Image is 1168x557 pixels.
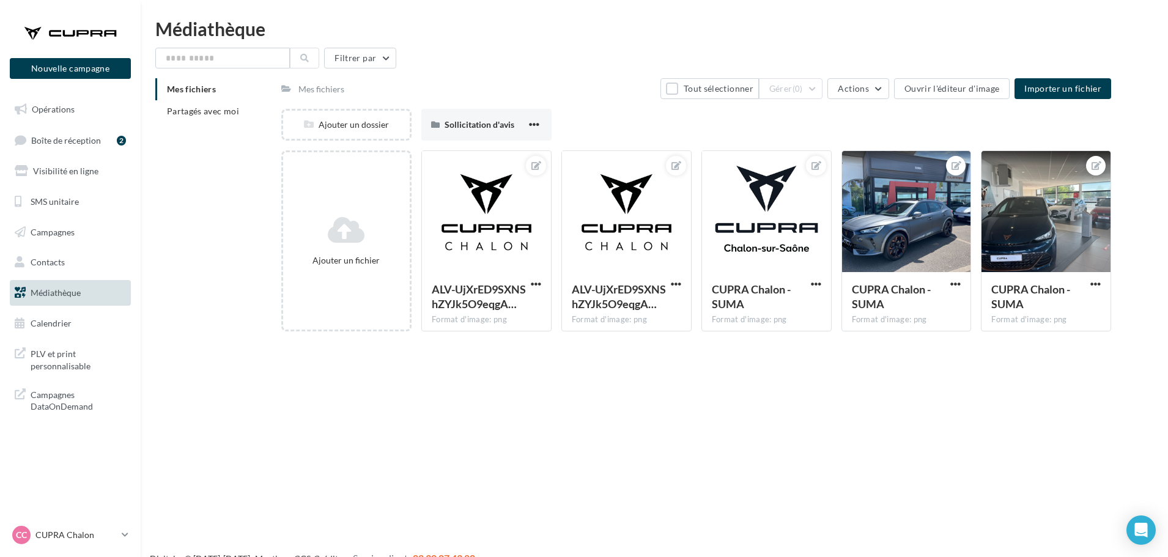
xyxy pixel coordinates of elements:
span: CUPRA Chalon - SUMA [852,282,931,311]
button: Gérer(0) [759,78,823,99]
div: Open Intercom Messenger [1126,515,1156,545]
span: Campagnes [31,226,75,237]
a: SMS unitaire [7,189,133,215]
a: Médiathèque [7,280,133,306]
button: Nouvelle campagne [10,58,131,79]
span: ALV-UjXrED9SXNShZYJk5O9eqgAnnvX5ClHPqZUc4kJB1G--FVOtCZhl [572,282,666,311]
span: Opérations [32,104,75,114]
a: Campagnes [7,219,133,245]
span: CUPRA Chalon - SUMA [991,282,1070,311]
button: Importer un fichier [1015,78,1111,99]
div: Ajouter un dossier [283,119,410,131]
div: Ajouter un fichier [288,254,405,267]
a: CC CUPRA Chalon [10,523,131,547]
span: Médiathèque [31,287,81,298]
a: Boîte de réception2 [7,127,133,153]
button: Actions [827,78,889,99]
div: Mes fichiers [298,83,344,95]
span: ALV-UjXrED9SXNShZYJk5O9eqgAnnvX5ClHPqZUc4kJB1G--FVOtCZhl [432,282,526,311]
span: Sollicitation d'avis [445,119,514,130]
button: Filtrer par [324,48,396,68]
a: Campagnes DataOnDemand [7,382,133,418]
div: Format d'image: png [991,314,1101,325]
a: Calendrier [7,311,133,336]
span: Importer un fichier [1024,83,1101,94]
div: Médiathèque [155,20,1153,38]
span: Visibilité en ligne [33,166,98,176]
span: Calendrier [31,318,72,328]
span: Boîte de réception [31,135,101,145]
a: Visibilité en ligne [7,158,133,184]
a: PLV et print personnalisable [7,341,133,377]
span: Contacts [31,257,65,267]
span: CUPRA Chalon - SUMA [712,282,791,311]
span: (0) [793,84,803,94]
button: Ouvrir l'éditeur d'image [894,78,1010,99]
span: SMS unitaire [31,196,79,207]
p: CUPRA Chalon [35,529,117,541]
button: Tout sélectionner [660,78,758,99]
div: Format d'image: png [432,314,541,325]
div: 2 [117,136,126,146]
span: CC [16,529,27,541]
span: Actions [838,83,868,94]
span: Campagnes DataOnDemand [31,386,126,413]
a: Contacts [7,249,133,275]
a: Opérations [7,97,133,122]
div: Format d'image: png [572,314,681,325]
span: PLV et print personnalisable [31,345,126,372]
span: Partagés avec moi [167,106,239,116]
div: Format d'image: png [852,314,961,325]
span: Mes fichiers [167,84,216,94]
div: Format d'image: png [712,314,821,325]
